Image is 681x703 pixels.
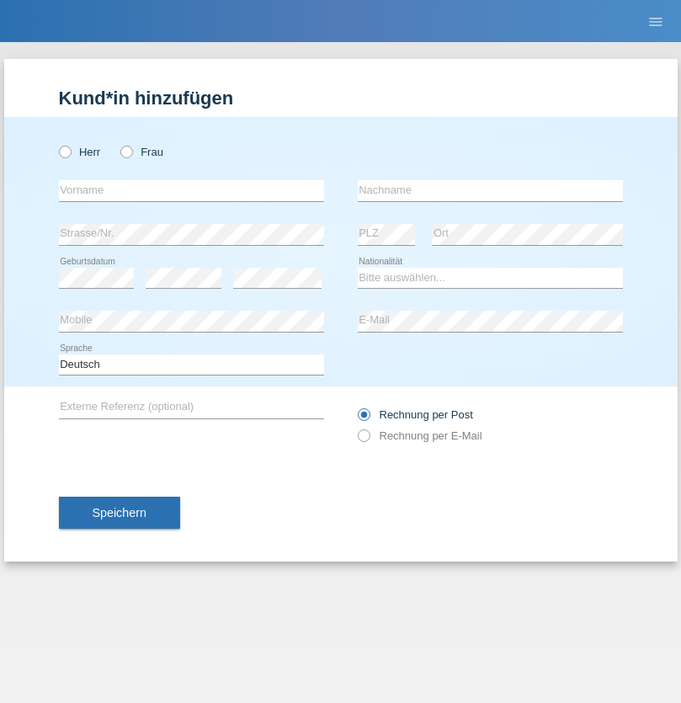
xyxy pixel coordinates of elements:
input: Frau [120,146,131,157]
input: Herr [59,146,70,157]
label: Herr [59,146,101,158]
label: Rechnung per Post [358,408,473,421]
input: Rechnung per Post [358,408,369,429]
a: menu [639,16,673,26]
label: Rechnung per E-Mail [358,429,482,442]
span: Speichern [93,506,146,519]
label: Frau [120,146,163,158]
button: Speichern [59,497,180,529]
input: Rechnung per E-Mail [358,429,369,450]
i: menu [647,13,664,30]
h1: Kund*in hinzufügen [59,88,623,109]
